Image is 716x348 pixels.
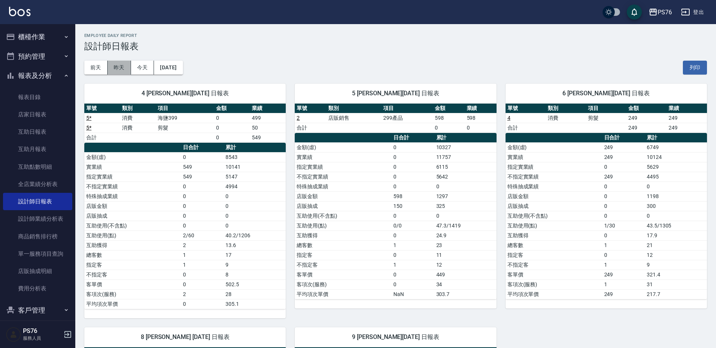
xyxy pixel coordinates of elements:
td: 1 [602,260,645,270]
td: 5629 [645,162,707,172]
td: 客項次(服務) [506,279,602,289]
td: 0 [224,211,286,221]
td: 1297 [434,191,497,201]
td: 249 [667,123,707,133]
td: 0 [602,162,645,172]
td: 0 [602,211,645,221]
td: 0 [392,162,434,172]
button: 櫃檯作業 [3,27,72,47]
td: 249 [602,142,645,152]
td: 0 [392,250,434,260]
td: 特殊抽成業績 [295,182,392,191]
td: 0 [392,142,434,152]
td: 43.5/1305 [645,221,707,230]
th: 單號 [295,104,326,113]
td: 598 [392,191,434,201]
td: 4495 [645,172,707,182]
th: 金額 [433,104,465,113]
td: 5147 [224,172,286,182]
td: 指定實業績 [506,162,602,172]
td: 客單價 [506,270,602,279]
td: 249 [626,123,667,133]
th: 累計 [645,133,707,143]
td: 4994 [224,182,286,191]
td: 40.2/1206 [224,230,286,240]
td: 17.9 [645,230,707,240]
td: 598 [433,113,465,123]
button: 昨天 [108,61,131,75]
td: 店販抽成 [506,201,602,211]
td: 249 [602,289,645,299]
a: 費用分析表 [3,280,72,297]
td: 0 [214,123,250,133]
td: 249 [667,113,707,123]
button: [DATE] [154,61,183,75]
table: a dense table [295,104,496,133]
td: 實業績 [84,162,181,172]
td: 5642 [434,172,497,182]
td: 10124 [645,152,707,162]
td: 消費 [120,113,156,123]
td: 0 [602,182,645,191]
td: 店販金額 [295,191,392,201]
th: 日合計 [602,133,645,143]
td: 店販抽成 [84,211,181,221]
th: 業績 [465,104,497,113]
td: 剪髮 [586,113,626,123]
td: 0/0 [392,221,434,230]
a: 互助月報表 [3,140,72,158]
span: 8 [PERSON_NAME] [DATE] 日報表 [93,333,277,341]
td: 0 [645,211,707,221]
td: 0 [434,211,497,221]
td: 9 [645,260,707,270]
td: 50 [250,123,286,133]
h2: Employee Daily Report [84,33,707,38]
td: 150 [392,201,434,211]
td: 0 [181,211,224,221]
td: 0 [392,270,434,279]
td: 金額(虛) [84,152,181,162]
td: 305.1 [224,299,286,309]
td: 平均項次單價 [506,289,602,299]
td: 1 [181,260,224,270]
td: 客單價 [295,270,392,279]
table: a dense table [506,104,707,133]
td: 互助使用(點) [506,221,602,230]
td: 0 [214,113,250,123]
td: 平均項次單價 [295,289,392,299]
td: 0 [602,201,645,211]
td: 合計 [506,123,546,133]
td: 指定客 [84,260,181,270]
a: 互助日報表 [3,123,72,140]
button: save [627,5,642,20]
button: PS76 [646,5,675,20]
td: 消費 [546,113,586,123]
td: 1 [392,240,434,250]
td: 金額(虛) [506,142,602,152]
span: 6 [PERSON_NAME][DATE] 日報表 [515,90,698,97]
button: 今天 [131,61,154,75]
td: 互助使用(不含點) [84,221,181,230]
td: 11757 [434,152,497,162]
td: 0 [181,201,224,211]
td: 0 [645,182,707,191]
td: 0 [214,133,250,142]
td: 2 [181,289,224,299]
td: 249 [602,152,645,162]
td: 0 [224,191,286,201]
th: 類別 [326,104,381,113]
td: 0 [181,191,224,201]
td: 0 [602,230,645,240]
td: 特殊抽成業績 [84,191,181,201]
td: 0 [181,270,224,279]
td: 互助使用(點) [84,230,181,240]
a: 店販抽成明細 [3,263,72,280]
a: 互助點數明細 [3,158,72,176]
td: 0 [602,191,645,201]
button: 預約管理 [3,47,72,66]
td: 客項次(服務) [295,279,392,289]
td: 249 [626,113,667,123]
th: 項目 [156,104,214,113]
td: 0 [224,201,286,211]
td: 總客數 [84,250,181,260]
